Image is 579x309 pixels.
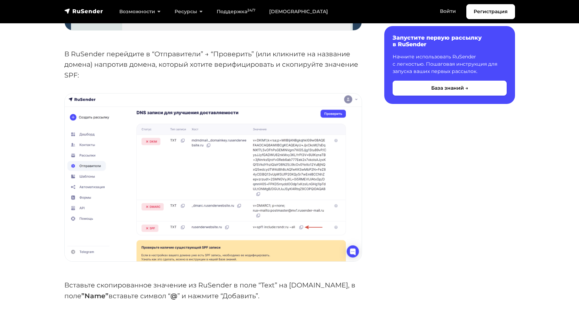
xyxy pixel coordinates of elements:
a: [DEMOGRAPHIC_DATA] [262,5,335,19]
a: Запустите первую рассылку в RuSender Начните использовать RuSender с легкостью. Пошаговая инструк... [384,26,515,104]
a: Регистрация [466,4,515,19]
a: Войти [433,4,463,18]
img: RuSender [64,8,103,15]
p: В RuSender перейдите в “Отправители” → “Проверить” (или кликните на название домена) напротив дом... [64,49,362,81]
sup: 24/7 [247,8,255,13]
h6: Запустите первую рассылку в RuSender [393,34,507,48]
a: Поддержка24/7 [210,5,262,19]
p: Начните использовать RuSender с легкостью. Пошаговая инструкция для запуска ваших первых рассылок. [393,53,507,75]
a: Ресурсы [168,5,210,19]
strong: @ [170,292,177,300]
button: База знаний → [393,81,507,96]
strong: ”Name” [81,292,108,300]
a: Возможности [112,5,168,19]
p: Вставьте скопированное значение из RuSender в поле “Text” на [DOMAIN_NAME], в поле вставьте симво... [64,280,362,301]
img: Подтверждение домена [65,93,362,262]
